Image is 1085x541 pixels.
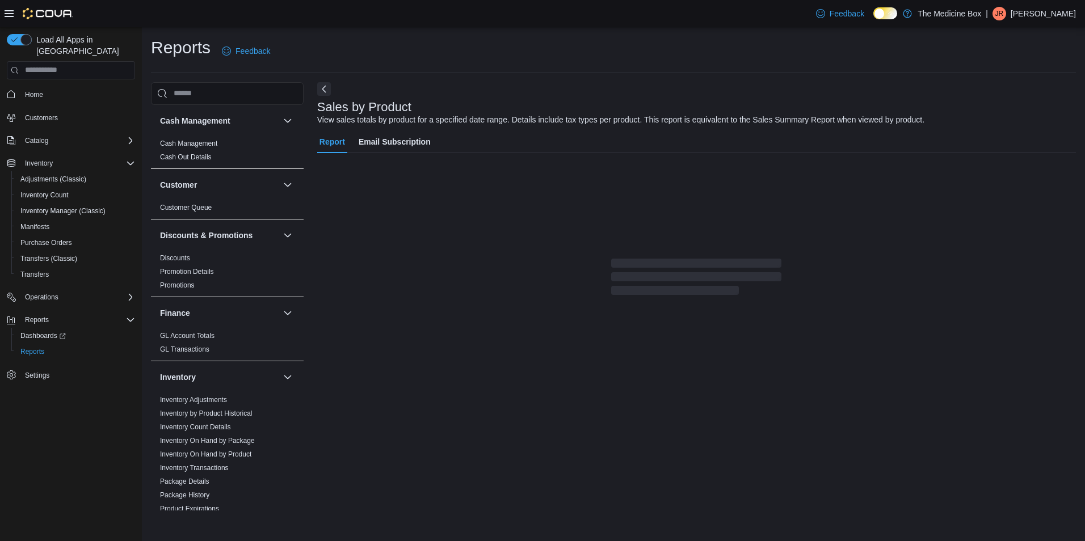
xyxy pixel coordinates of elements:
[151,251,304,297] div: Discounts & Promotions
[281,114,295,128] button: Cash Management
[160,230,279,241] button: Discounts & Promotions
[235,45,270,57] span: Feedback
[986,7,988,20] p: |
[160,423,231,431] a: Inventory Count Details
[160,267,214,276] span: Promotion Details
[993,7,1006,20] div: Jessyka R
[160,204,212,212] a: Customer Queue
[20,367,135,382] span: Settings
[319,130,345,153] span: Report
[160,505,219,513] a: Product Expirations
[20,270,49,279] span: Transfers
[16,329,70,343] a: Dashboards
[23,8,73,19] img: Cova
[160,345,209,354] span: GL Transactions
[20,88,48,102] a: Home
[160,409,253,418] span: Inventory by Product Historical
[160,153,212,162] span: Cash Out Details
[20,175,86,184] span: Adjustments (Classic)
[11,187,140,203] button: Inventory Count
[151,329,304,361] div: Finance
[16,204,110,218] a: Inventory Manager (Classic)
[11,171,140,187] button: Adjustments (Classic)
[918,7,981,20] p: The Medicine Box
[11,219,140,235] button: Manifests
[160,450,251,458] a: Inventory On Hand by Product
[160,437,255,445] a: Inventory On Hand by Package
[16,172,91,186] a: Adjustments (Classic)
[20,111,135,125] span: Customers
[11,203,140,219] button: Inventory Manager (Classic)
[20,206,106,215] span: Inventory Manager (Classic)
[160,504,219,513] span: Product Expirations
[20,222,49,231] span: Manifests
[830,8,864,19] span: Feedback
[20,331,66,340] span: Dashboards
[160,371,196,383] h3: Inventory
[20,313,53,327] button: Reports
[160,281,195,290] span: Promotions
[7,82,135,413] nav: Complex example
[20,347,44,356] span: Reports
[160,281,195,289] a: Promotions
[2,86,140,103] button: Home
[11,344,140,360] button: Reports
[1011,7,1076,20] p: [PERSON_NAME]
[160,450,251,459] span: Inventory On Hand by Product
[16,220,135,234] span: Manifests
[217,40,275,62] a: Feedback
[16,345,135,358] span: Reports
[25,90,43,99] span: Home
[281,306,295,320] button: Finance
[11,235,140,251] button: Purchase Orders
[160,464,229,472] a: Inventory Transactions
[317,82,331,96] button: Next
[2,289,140,305] button: Operations
[2,133,140,149] button: Catalog
[160,491,209,499] a: Package History
[160,436,255,445] span: Inventory On Hand by Package
[16,345,49,358] a: Reports
[16,204,135,218] span: Inventory Manager (Classic)
[873,19,874,20] span: Dark Mode
[20,313,135,327] span: Reports
[160,254,190,262] a: Discounts
[281,370,295,384] button: Inventory
[160,139,217,148] span: Cash Management
[16,252,135,265] span: Transfers (Classic)
[25,315,49,324] span: Reports
[20,87,135,102] span: Home
[151,36,211,59] h1: Reports
[160,332,215,340] a: GL Account Totals
[151,201,304,219] div: Customer
[2,155,140,171] button: Inventory
[160,395,227,404] span: Inventory Adjustments
[11,251,140,267] button: Transfers (Classic)
[16,188,135,202] span: Inventory Count
[281,178,295,192] button: Customer
[160,179,197,191] h3: Customer
[20,290,63,304] button: Operations
[16,329,135,343] span: Dashboards
[16,188,73,202] a: Inventory Count
[160,307,190,319] h3: Finance
[160,140,217,147] a: Cash Management
[11,267,140,282] button: Transfers
[20,191,69,200] span: Inventory Count
[11,328,140,344] a: Dashboards
[16,236,77,250] a: Purchase Orders
[160,396,227,404] a: Inventory Adjustments
[160,115,230,126] h3: Cash Management
[160,477,209,486] span: Package Details
[20,369,54,382] a: Settings
[811,2,869,25] a: Feedback
[20,157,135,170] span: Inventory
[20,157,57,170] button: Inventory
[160,477,209,485] a: Package Details
[2,312,140,328] button: Reports
[160,491,209,500] span: Package History
[16,236,135,250] span: Purchase Orders
[160,179,279,191] button: Customer
[160,253,190,263] span: Discounts
[25,293,58,302] span: Operations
